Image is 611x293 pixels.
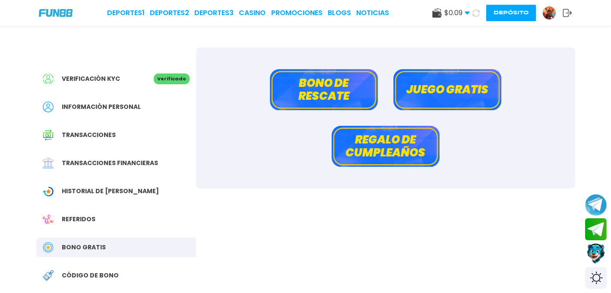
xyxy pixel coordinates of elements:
[43,270,54,281] img: Redeem Bonus
[393,69,501,110] button: Juego gratis
[194,8,234,18] a: Deportes3
[62,159,158,168] span: Transacciones financieras
[43,158,54,169] img: Financial Transaction
[328,8,351,18] a: BLOGS
[62,187,159,196] span: Historial de [PERSON_NAME]
[356,8,389,18] a: NOTICIAS
[36,69,196,89] a: Verificación KYCVerificado
[271,8,323,18] a: Promociones
[62,131,116,140] span: Transacciones
[543,6,556,19] img: Avatar
[43,102,54,112] img: Personal
[62,215,95,224] span: Referidos
[62,271,119,280] span: Código de bono
[154,73,190,84] p: Verificado
[36,125,196,145] a: Transaction HistoryTransacciones
[585,218,607,241] button: Join telegram
[43,130,54,140] img: Transaction History
[332,126,440,167] button: Regalo de cumpleaños
[62,243,106,252] span: Bono Gratis
[36,182,196,201] a: Wagering TransactionHistorial de [PERSON_NAME]
[585,194,607,216] button: Join telegram channel
[585,267,607,289] div: Switch theme
[239,8,266,18] a: CASINO
[270,69,378,110] button: Bono de rescate
[150,8,189,18] a: Deportes2
[36,153,196,173] a: Financial TransactionTransacciones financieras
[486,5,536,21] button: Depósito
[36,97,196,117] a: PersonalInformación personal
[43,214,54,225] img: Referral
[585,242,607,265] button: Contact customer service
[39,9,73,16] img: Company Logo
[43,186,54,197] img: Wagering Transaction
[107,8,145,18] a: Deportes1
[62,74,120,83] span: Verificación KYC
[36,238,196,257] a: Free BonusBono Gratis
[36,210,196,229] a: ReferralReferidos
[36,266,196,285] a: Redeem BonusCódigo de bono
[542,6,563,20] a: Avatar
[43,242,54,253] img: Free Bonus
[444,8,470,18] span: $ 0.09
[62,102,141,111] span: Información personal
